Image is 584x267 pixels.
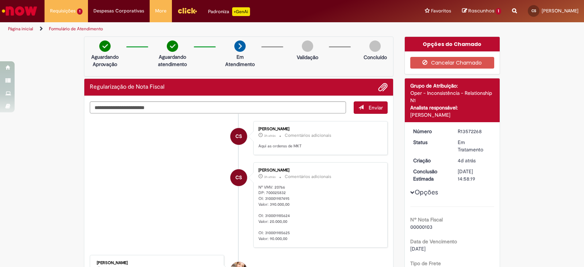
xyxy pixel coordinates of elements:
div: [DATE] 14:58:19 [458,168,492,182]
span: Enviar [369,104,383,111]
span: More [155,7,166,15]
div: Padroniza [208,7,250,16]
span: Despesas Corporativas [93,7,144,15]
a: Formulário de Atendimento [49,26,103,32]
b: Nº Nota Fiscal [410,216,443,223]
b: Data de Vencimento [410,238,457,245]
a: Página inicial [8,26,33,32]
img: arrow-next.png [234,40,246,52]
div: Analista responsável: [410,104,495,111]
p: Validação [297,54,318,61]
span: [DATE] [410,245,426,252]
span: Rascunhos [468,7,495,14]
p: Concluído [364,54,387,61]
div: Opções do Chamado [405,37,500,51]
time: 30/09/2025 10:13:46 [264,175,276,179]
div: [PERSON_NAME] [97,261,218,265]
span: 1 [77,8,82,15]
span: 3h atrás [264,133,276,138]
img: click_logo_yellow_360x200.png [177,5,197,16]
small: Comentários adicionais [285,132,331,139]
p: Aguardando Aprovação [87,53,123,68]
img: check-circle-green.png [167,40,178,52]
img: ServiceNow [1,4,38,18]
a: Rascunhos [462,8,501,15]
h2: Regularização de Nota Fiscal Histórico de tíquete [90,84,165,90]
div: Cais Machado Braz De Souza [230,169,247,186]
button: Cancelar Chamado [410,57,495,69]
textarea: Digite sua mensagem aqui... [90,101,346,113]
button: Enviar [354,101,388,114]
span: 3h atrás [264,175,276,179]
span: CS [235,169,242,186]
p: Em Atendimento [222,53,258,68]
ul: Trilhas de página [5,22,384,36]
p: Aqui as ordenss de MKT [258,143,380,149]
span: 4d atrás [458,157,476,164]
div: [PERSON_NAME] [258,168,380,173]
div: Grupo de Atribuição: [410,82,495,89]
p: Aguardando atendimento [155,53,190,68]
b: Tipo de Frete [410,260,441,267]
div: Cais Machado Braz De Souza [230,128,247,145]
div: Oper - Inconsistência - Relationship N1 [410,89,495,104]
p: +GenAi [232,7,250,16]
button: Adicionar anexos [378,82,388,92]
dt: Criação [408,157,453,164]
div: [PERSON_NAME] [410,111,495,119]
time: 30/09/2025 10:14:03 [264,133,276,138]
span: CS [531,8,536,13]
time: 26/09/2025 18:54:28 [458,157,476,164]
div: [PERSON_NAME] [258,127,380,131]
span: 1 [496,8,501,15]
dt: Número [408,128,453,135]
div: Em Tratamento [458,139,492,153]
p: Nº VMV: 20766 DP: 700025832 OI: 310001987495 Valor: 390.000,00 OI: 310001985624 Valor: 20.000,00 ... [258,185,380,242]
div: R13572268 [458,128,492,135]
dt: Conclusão Estimada [408,168,453,182]
img: img-circle-grey.png [369,40,381,52]
span: [PERSON_NAME] [542,8,579,14]
span: 00000103 [410,224,433,230]
span: Requisições [50,7,76,15]
dt: Status [408,139,453,146]
div: 26/09/2025 18:54:28 [458,157,492,164]
small: Comentários adicionais [285,174,331,180]
img: check-circle-green.png [99,40,111,52]
span: CS [235,128,242,145]
span: Favoritos [431,7,451,15]
img: img-circle-grey.png [302,40,313,52]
